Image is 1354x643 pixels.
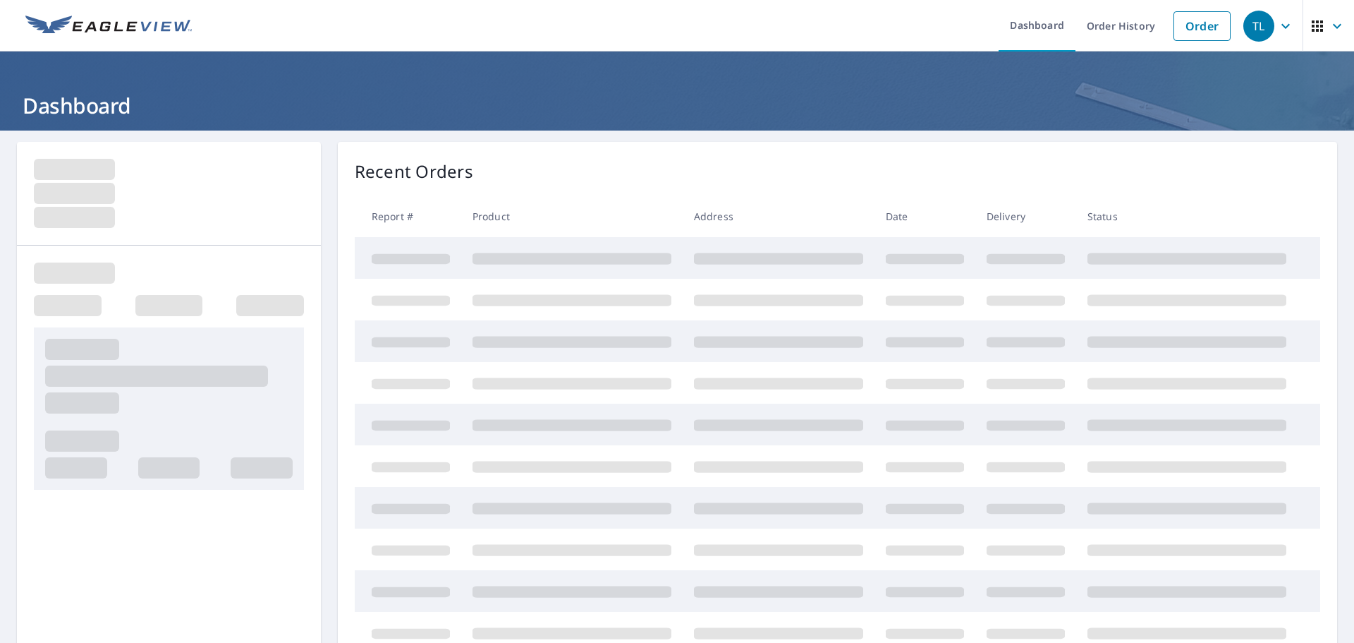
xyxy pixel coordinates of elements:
[355,159,473,184] p: Recent Orders
[683,196,874,237] th: Address
[975,196,1076,237] th: Delivery
[1076,196,1298,237] th: Status
[17,91,1337,120] h1: Dashboard
[1243,11,1274,42] div: TL
[355,196,461,237] th: Report #
[461,196,683,237] th: Product
[25,16,192,37] img: EV Logo
[1173,11,1231,41] a: Order
[874,196,975,237] th: Date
